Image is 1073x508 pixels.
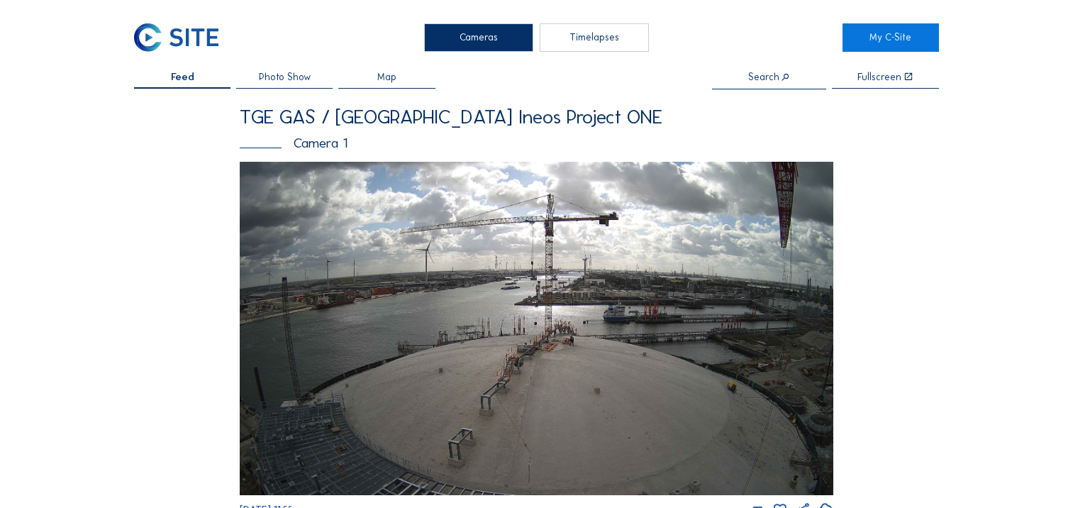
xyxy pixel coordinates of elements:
[134,23,218,52] img: C-SITE Logo
[857,72,901,82] div: Fullscreen
[377,72,396,82] span: Map
[843,23,939,52] a: My C-Site
[240,162,833,496] img: Image
[424,23,533,52] div: Cameras
[540,23,649,52] div: Timelapses
[240,107,833,127] div: TGE GAS / [GEOGRAPHIC_DATA] Ineos Project ONE
[240,136,833,150] div: Camera 1
[171,72,194,82] span: Feed
[259,72,311,82] span: Photo Show
[134,23,230,52] a: C-SITE Logo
